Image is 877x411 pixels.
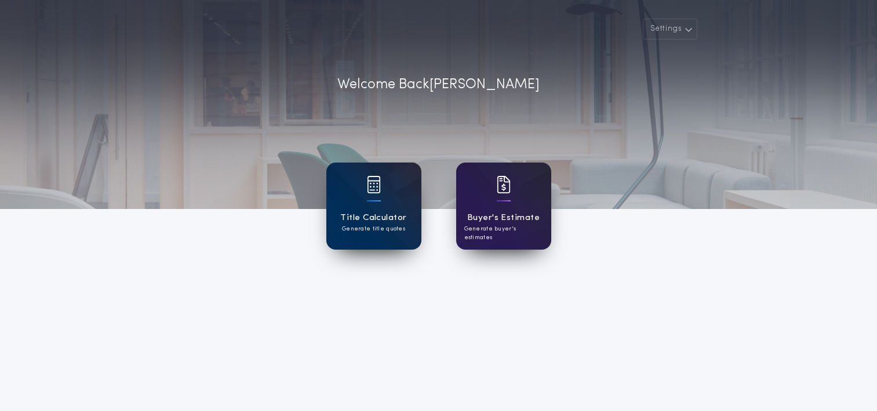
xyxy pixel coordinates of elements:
[337,74,540,95] p: Welcome Back [PERSON_NAME]
[367,176,381,193] img: card icon
[643,19,697,39] button: Settings
[342,225,405,233] p: Generate title quotes
[467,211,540,225] h1: Buyer's Estimate
[456,163,551,250] a: card iconBuyer's EstimateGenerate buyer's estimates
[464,225,543,242] p: Generate buyer's estimates
[497,176,511,193] img: card icon
[326,163,421,250] a: card iconTitle CalculatorGenerate title quotes
[340,211,406,225] h1: Title Calculator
